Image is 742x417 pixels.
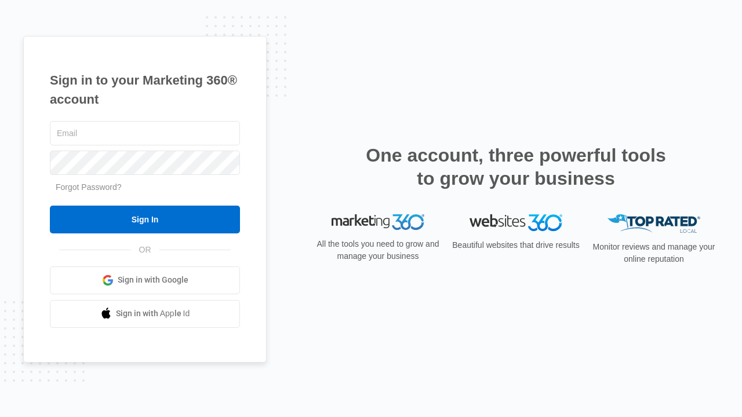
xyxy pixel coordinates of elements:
[470,214,562,231] img: Websites 360
[131,244,159,256] span: OR
[608,214,700,233] img: Top Rated Local
[332,214,424,231] img: Marketing 360
[50,206,240,233] input: Sign In
[589,241,719,265] p: Monitor reviews and manage your online reputation
[118,274,188,286] span: Sign in with Google
[50,266,240,294] a: Sign in with Google
[116,308,190,320] span: Sign in with Apple Id
[50,121,240,145] input: Email
[451,239,581,251] p: Beautiful websites that drive results
[50,300,240,328] a: Sign in with Apple Id
[50,71,240,109] h1: Sign in to your Marketing 360® account
[56,182,122,192] a: Forgot Password?
[362,144,670,190] h2: One account, three powerful tools to grow your business
[313,238,443,262] p: All the tools you need to grow and manage your business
